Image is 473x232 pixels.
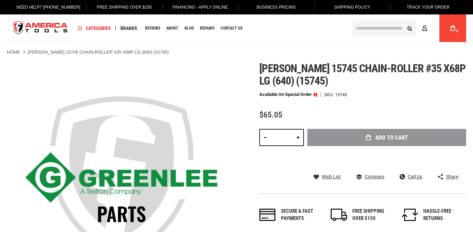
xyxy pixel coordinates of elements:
[324,92,335,97] strong: SKU
[7,15,73,41] a: store logo
[281,208,324,222] div: Secure & fast payments
[400,174,422,180] a: Call Us
[200,26,214,30] span: Repairs
[322,174,341,179] span: Wish List
[335,92,347,97] div: 15745
[259,209,276,221] img: payments
[356,174,384,180] a: Compare
[142,24,163,33] a: Reviews
[181,24,197,33] a: Blog
[7,15,73,41] img: America Tools
[403,22,416,35] button: Search
[78,26,111,31] span: Categories
[259,110,282,120] span: $65.05
[197,24,217,33] a: Repairs
[145,26,160,30] span: Reviews
[365,174,384,179] span: Compare
[402,209,418,221] img: returns
[117,24,140,33] a: Brands
[456,29,458,33] span: 0
[423,208,466,222] div: HASSLE-FREE RETURNS
[28,49,169,55] strong: [PERSON_NAME] 15745 CHAIN-ROLLER #35 X68P LG (640) (15745)
[408,174,422,179] span: Call Us
[185,26,194,30] span: Blog
[446,14,459,42] a: 0
[259,62,465,87] span: [PERSON_NAME] 15745 chain-roller #35 x68p lg (640) (15745)
[331,209,347,221] img: shipping
[163,24,181,33] a: About
[7,49,20,55] a: Home
[120,26,137,31] span: Brands
[217,24,246,33] a: Contact Us
[314,174,341,180] a: Wish List
[446,174,458,179] span: Share
[259,92,317,97] p: Available on Special Order
[75,24,114,33] a: Categories
[352,208,395,222] div: FREE SHIPPING OVER $150
[334,5,370,10] span: Shipping Policy
[166,26,178,30] span: About
[221,26,243,30] span: Contact Us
